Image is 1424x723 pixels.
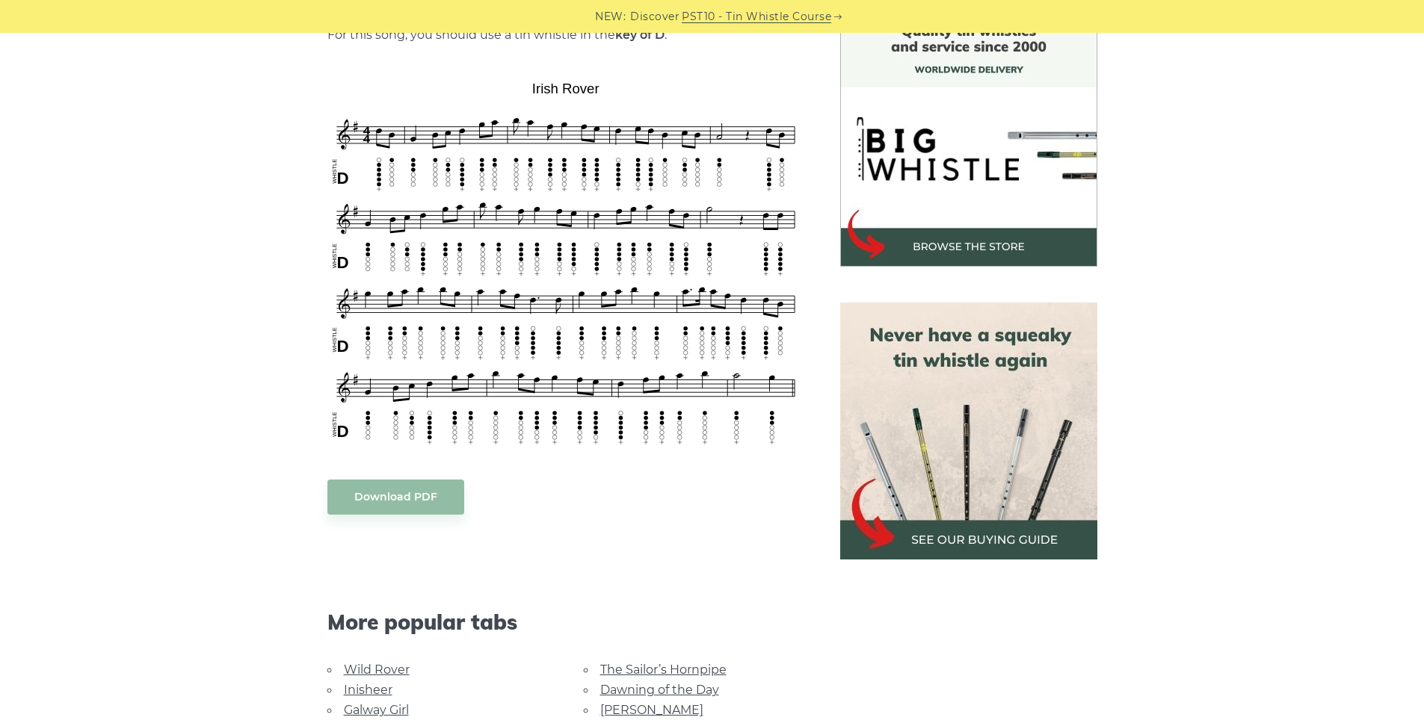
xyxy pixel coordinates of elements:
[595,8,626,25] span: NEW:
[344,703,409,717] a: Galway Girl
[327,609,804,635] span: More popular tabs
[840,10,1097,267] img: BigWhistle Tin Whistle Store
[615,28,665,42] strong: key of D
[344,683,392,697] a: Inisheer
[630,8,679,25] span: Discover
[840,302,1097,559] img: tin whistle buying guide
[682,8,831,25] a: PST10 - Tin Whistle Course
[600,703,703,717] a: [PERSON_NAME]
[327,75,804,449] img: Irish Rover Tin Whistle Tab & Sheet Music
[327,480,464,515] a: Download PDF
[600,663,727,677] a: The Sailor’s Hornpipe
[344,663,410,677] a: Wild Rover
[600,683,719,697] a: Dawning of the Day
